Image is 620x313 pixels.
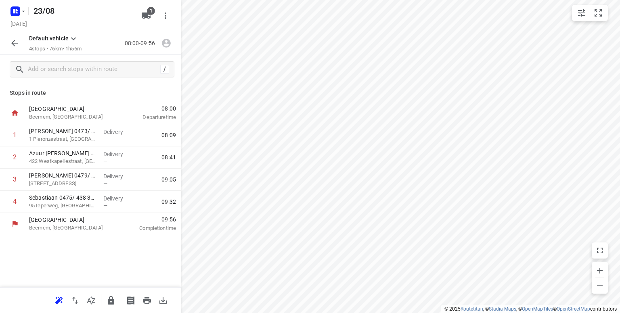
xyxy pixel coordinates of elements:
p: 422 Westkapellestraat, Knokke-Heist [29,157,97,165]
span: 08:00 [123,104,176,113]
span: 08:41 [161,153,176,161]
p: 1 Pieronzestraat, Beernem [29,135,97,143]
p: Sebastiaan 0475/ 438 368 [29,194,97,202]
p: 4 stops • 76km • 1h56m [29,45,82,53]
p: Delivery [103,150,133,158]
p: [STREET_ADDRESS] [29,179,97,188]
p: Azuur Nathalie 0475/ 793 452 [29,149,97,157]
p: Beernem, [GEOGRAPHIC_DATA] [29,224,113,232]
a: Routetitan [461,306,483,312]
button: Map settings [574,5,590,21]
div: 3 [13,175,17,183]
button: Lock route [103,292,119,309]
span: 09:56 [123,215,176,223]
span: Print shipping labels [123,296,139,304]
div: / [160,65,169,74]
button: More [157,8,174,24]
p: Delivery [103,128,133,136]
div: 4 [13,198,17,205]
p: Completion time [123,224,176,232]
span: Assign driver [158,39,174,47]
span: — [103,136,107,142]
button: 1 [138,8,154,24]
span: 1 [147,7,155,15]
p: Delivery [103,172,133,180]
span: Print route [139,296,155,304]
p: [GEOGRAPHIC_DATA] [29,216,113,224]
span: Reverse route [67,296,83,304]
span: Reoptimize route [51,296,67,304]
span: 09:05 [161,175,176,184]
a: OpenStreetMap [557,306,590,312]
span: Sort by time window [83,296,99,304]
div: 2 [13,153,17,161]
p: Stops in route [10,89,171,97]
li: © 2025 , © , © © contributors [444,306,617,312]
span: Download route [155,296,171,304]
span: — [103,158,107,164]
p: 08:00-09:56 [125,39,158,48]
input: Add or search stops within route [28,63,160,76]
p: [PERSON_NAME] 0473/ 257 740 [29,127,97,135]
p: Beernem, [GEOGRAPHIC_DATA] [29,113,113,121]
p: Departure time [123,113,176,121]
a: Stadia Maps [489,306,516,312]
p: Default vehicle [29,34,69,43]
span: — [103,180,107,186]
p: 95 Ieperweg, [GEOGRAPHIC_DATA] [29,202,97,210]
span: 09:32 [161,198,176,206]
p: [GEOGRAPHIC_DATA] [29,105,113,113]
div: small contained button group [572,5,608,21]
div: 1 [13,131,17,139]
h5: Rename [30,4,135,17]
h5: Project date [7,19,30,28]
p: [PERSON_NAME] 0479/ 752 003 [29,171,97,179]
p: Delivery [103,194,133,202]
span: — [103,202,107,209]
button: Fit zoom [590,5,606,21]
a: OpenMapTiles [522,306,553,312]
span: 08:09 [161,131,176,139]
